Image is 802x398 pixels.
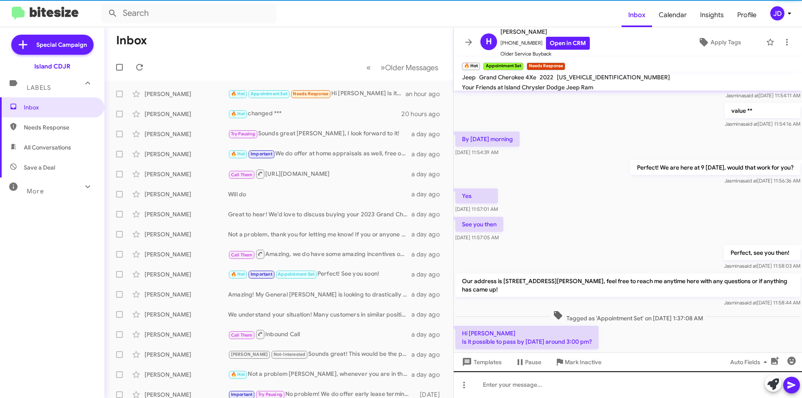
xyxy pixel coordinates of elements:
[411,270,447,279] div: a day ago
[228,269,411,279] div: Perfect! See you soon!
[455,206,498,212] span: [DATE] 11:57:01 AM
[231,352,268,357] span: [PERSON_NAME]
[411,230,447,238] div: a day ago
[763,6,793,20] button: JD
[454,355,508,370] button: Templates
[228,329,411,340] div: Inbound Call
[274,352,306,357] span: Not-Interested
[411,130,447,138] div: a day ago
[411,350,447,359] div: a day ago
[228,249,411,259] div: Amazing, we do have some amazing incentives on our 2025 models to make some room for the 2026! Ho...
[770,6,784,20] div: JD
[724,299,800,306] span: Jasmina [DATE] 11:58:44 AM
[258,392,282,397] span: Try Pausing
[462,74,476,81] span: Jeep
[743,121,758,127] span: said at
[145,150,228,158] div: [PERSON_NAME]
[546,37,590,50] a: Open in CRM
[455,352,495,358] span: [DATE] 1:36:15 PM
[411,150,447,158] div: a day ago
[500,50,590,58] span: Older Service Buyback
[362,59,443,76] nav: Page navigation example
[455,188,498,203] p: Yes
[652,3,693,27] a: Calendar
[743,177,757,184] span: said at
[145,170,228,178] div: [PERSON_NAME]
[293,91,328,96] span: Needs Response
[24,163,55,172] span: Save a Deal
[278,271,315,277] span: Appointment Set
[366,62,371,73] span: «
[500,27,590,37] span: [PERSON_NAME]
[411,170,447,178] div: a day ago
[251,271,272,277] span: Important
[455,217,503,232] p: See you then
[228,350,411,359] div: Sounds great! This would be the perfect time to trade in early! How soon are you available to sto...
[411,290,447,299] div: a day ago
[460,355,502,370] span: Templates
[622,3,652,27] span: Inbox
[145,190,228,198] div: [PERSON_NAME]
[228,370,411,379] div: Not a problem [PERSON_NAME], whenever you are in the market for a new vehicle or ready to sell yo...
[411,190,447,198] div: a day ago
[145,370,228,379] div: [PERSON_NAME]
[145,290,228,299] div: [PERSON_NAME]
[455,149,498,155] span: [DATE] 11:54:39 AM
[724,177,800,184] span: Jasmina [DATE] 11:56:36 AM
[731,3,763,27] a: Profile
[693,3,731,27] a: Insights
[145,110,228,118] div: [PERSON_NAME]
[540,74,553,81] span: 2022
[462,63,480,70] small: 🔥 Hot
[742,263,757,269] span: said at
[145,250,228,259] div: [PERSON_NAME]
[231,131,255,137] span: Try Pausing
[231,91,245,96] span: 🔥 Hot
[411,250,447,259] div: a day ago
[527,63,565,70] small: Needs Response
[630,160,800,175] p: Perfect! We are here at 9 [DATE], would that work for you?
[145,310,228,319] div: [PERSON_NAME]
[228,290,411,299] div: Amazing! My General [PERSON_NAME] is looking to drastically expand our pre-owned inventory and I ...
[455,274,800,297] p: Our address is [STREET_ADDRESS][PERSON_NAME], feel free to reach me anytime here with any questio...
[228,310,411,319] div: We understand your situation! Many customers in similar positions have found value in selling. Wo...
[411,310,447,319] div: a day ago
[385,63,438,72] span: Older Messages
[231,151,245,157] span: 🔥 Hot
[116,34,147,47] h1: Inbox
[711,35,741,50] span: Apply Tags
[24,103,95,112] span: Inbox
[724,245,800,260] p: Perfect, see you then!
[401,110,447,118] div: 20 hours ago
[101,3,277,23] input: Search
[228,169,411,179] div: [URL][DOMAIN_NAME]
[723,355,777,370] button: Auto Fields
[231,111,245,117] span: 🔥 Hot
[145,270,228,279] div: [PERSON_NAME]
[726,92,800,99] span: Jasmina [DATE] 11:54:11 AM
[462,84,593,91] span: Your Friends at Island Chrysler Dodge Jeep Ram
[455,234,499,241] span: [DATE] 11:57:05 AM
[36,41,87,49] span: Special Campaign
[11,35,94,55] a: Special Campaign
[27,84,51,91] span: Labels
[231,392,253,397] span: Important
[479,74,536,81] span: Grand Cherokee 4Xe
[411,210,447,218] div: a day ago
[411,370,447,379] div: a day ago
[251,91,287,96] span: Appointment Set
[231,172,253,177] span: Call Them
[406,90,447,98] div: an hour ago
[550,310,706,322] span: Tagged as 'Appointment Set' on [DATE] 1:37:08 AM
[24,123,95,132] span: Needs Response
[724,263,800,269] span: Jasmina [DATE] 11:58:03 AM
[525,355,541,370] span: Pause
[742,299,757,306] span: said at
[565,355,601,370] span: Mark Inactive
[500,37,590,50] span: [PHONE_NUMBER]
[725,121,800,127] span: Jasmina [DATE] 11:54:16 AM
[228,129,411,139] div: Sounds great [PERSON_NAME], I look forward to it!
[548,355,608,370] button: Mark Inactive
